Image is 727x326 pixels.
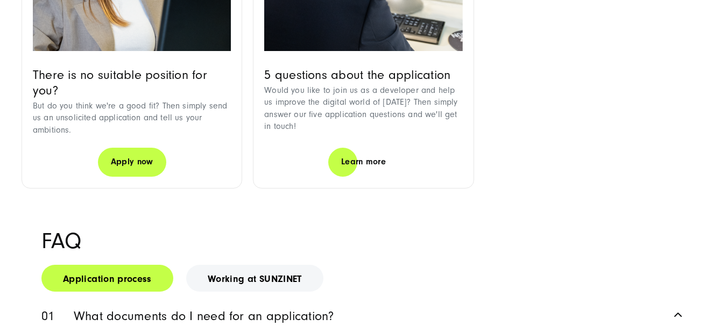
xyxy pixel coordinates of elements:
a: Working at SUNZINET [186,265,323,292]
font: Working at SUNZINET [208,273,302,285]
font: Application process [63,273,152,285]
a: Learn more [328,147,399,177]
font: There is no suitable position for you? [33,68,207,98]
font: But do you think we're a good fit? Then simply send us an unsolicited application and tell us you... [33,101,227,135]
font: Learn more [341,157,386,166]
font: 5 questions about the application [264,68,450,82]
font: FAQ [41,229,81,254]
font: Would you like to join us as a developer and help us improve the digital world of [DATE]? Then si... [264,85,457,131]
a: Apply now [98,147,166,177]
a: Application process [41,265,173,292]
font: Apply now [111,157,153,166]
font: What documents do I need for an application? [74,309,334,323]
